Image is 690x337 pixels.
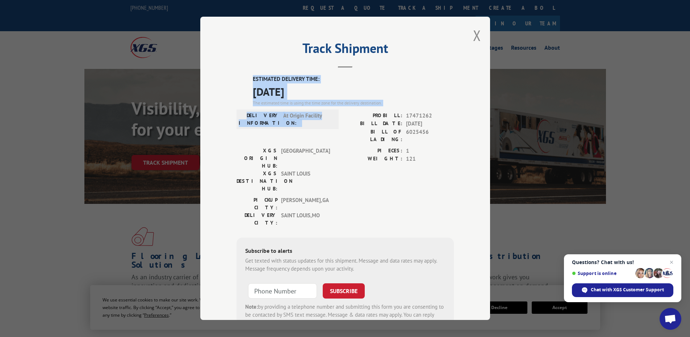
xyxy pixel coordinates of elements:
[345,112,402,120] label: PROBILL:
[572,283,673,297] div: Chat with XGS Customer Support
[245,257,445,273] div: Get texted with status updates for this shipment. Message and data rates may apply. Message frequ...
[245,303,445,328] div: by providing a telephone number and submitting this form you are consenting to be contacted by SM...
[406,128,454,143] span: 6025456
[667,258,676,267] span: Close chat
[245,303,258,310] strong: Note:
[281,196,330,211] span: [PERSON_NAME] , GA
[345,155,402,164] label: WEIGHT:
[253,75,454,84] label: ESTIMATED DELIVERY TIME:
[281,211,330,227] span: SAINT LOUIS , MO
[283,112,332,127] span: At Origin Facility
[253,100,454,106] div: The estimated time is using the time zone for the delivery destination.
[237,43,454,57] h2: Track Shipment
[237,170,277,193] label: XGS DESTINATION HUB:
[248,283,317,299] input: Phone Number
[406,147,454,155] span: 1
[473,26,481,45] button: Close modal
[591,287,664,293] span: Chat with XGS Customer Support
[406,155,454,164] span: 121
[237,211,277,227] label: DELIVERY CITY:
[572,271,633,276] span: Support is online
[406,120,454,128] span: [DATE]
[406,112,454,120] span: 17471262
[345,147,402,155] label: PIECES:
[253,83,454,100] span: [DATE]
[245,246,445,257] div: Subscribe to alerts
[239,112,280,127] label: DELIVERY INFORMATION:
[237,196,277,211] label: PICKUP CITY:
[345,128,402,143] label: BILL OF LADING:
[237,147,277,170] label: XGS ORIGIN HUB:
[323,283,365,299] button: SUBSCRIBE
[281,170,330,193] span: SAINT LOUIS
[345,120,402,128] label: BILL DATE:
[281,147,330,170] span: [GEOGRAPHIC_DATA]
[572,259,673,265] span: Questions? Chat with us!
[660,308,681,330] div: Open chat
